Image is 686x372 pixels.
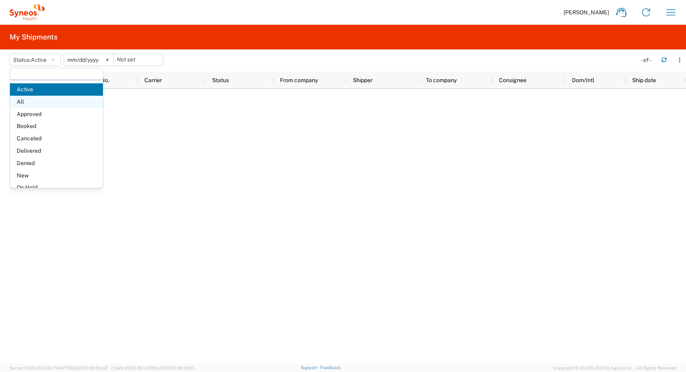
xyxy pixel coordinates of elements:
h2: My Shipments [10,32,57,42]
span: Status [212,77,229,83]
a: Support [301,365,321,370]
span: To company [426,77,457,83]
a: Feedback [320,365,341,370]
span: Canceled [10,132,103,145]
span: Approved [10,108,103,120]
span: All [10,96,103,108]
span: From company [280,77,318,83]
span: Active [31,57,47,63]
input: Not set [114,54,163,66]
span: [PERSON_NAME] [564,9,609,16]
span: Ship date [632,77,656,83]
span: Server: 2025.19.0-91c74307f99 [10,366,108,370]
span: Client: 2025.19.0-129fbcf [111,366,194,370]
span: Booked [10,120,103,132]
button: Status:Active [10,53,61,66]
span: Delivered [10,145,103,157]
span: Dom/Intl [572,77,594,83]
span: [DATE] 09:50:40 [74,366,108,370]
span: Consignee [499,77,526,83]
input: Not set [64,54,113,66]
span: Active [10,83,103,96]
span: [DATE] 09:39:01 [162,366,194,370]
span: On Hold [10,181,103,194]
span: Carrier [144,77,162,83]
span: Denied [10,157,103,169]
div: - of - [641,56,655,63]
span: Shipper [353,77,373,83]
span: Copyright © [DATE]-[DATE] Agistix Inc., All Rights Reserved [554,364,676,372]
span: New [10,169,103,182]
